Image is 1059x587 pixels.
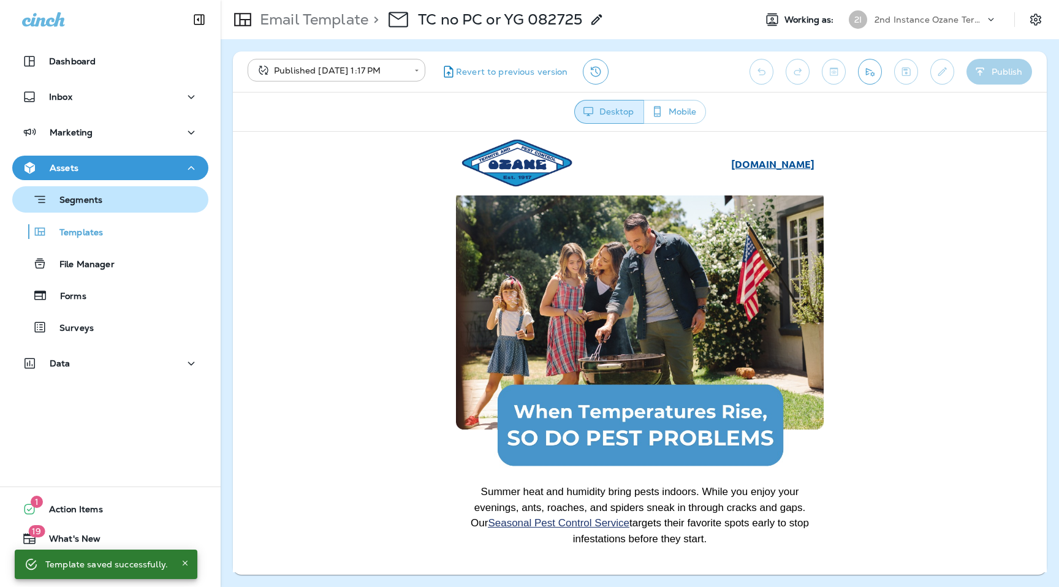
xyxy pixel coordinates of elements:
[12,219,208,244] button: Templates
[12,186,208,213] button: Segments
[849,10,867,29] div: 2I
[48,291,86,303] p: Forms
[50,163,78,173] p: Assets
[47,195,102,207] p: Segments
[238,354,576,413] span: Summer heat and humidity bring pests indoors. While you enjoy your evenings, ants, roaches, and s...
[12,314,208,340] button: Surveys
[47,227,103,239] p: Templates
[49,56,96,66] p: Dashboard
[12,556,208,580] button: Support
[47,323,94,335] p: Surveys
[31,496,43,508] span: 1
[293,438,521,461] span: Why Take Action Now?
[49,92,72,102] p: Inbox
[12,351,208,376] button: Data
[784,15,837,25] span: Working as:
[498,26,582,39] a: [DOMAIN_NAME]
[12,497,208,521] button: 1Action Items
[12,282,208,308] button: Forms
[182,7,216,32] button: Collapse Sidebar
[12,156,208,180] button: Assets
[255,10,368,29] p: Email Template
[47,259,115,271] p: File Manager
[12,85,208,109] button: Inbox
[255,385,397,397] a: Seasonal Pest Control Service
[1025,9,1047,31] button: Settings
[50,358,70,368] p: Data
[12,526,208,551] button: 19What's New
[12,120,208,145] button: Marketing
[50,127,93,137] p: Marketing
[178,556,192,570] button: Close
[37,534,101,548] span: What's New
[223,64,591,336] img: Ozane-July-Header_edited_30e692f5-e574-42c1-b9c4-db2aec0e1424.jpg
[12,251,208,276] button: File Manager
[28,525,45,537] span: 19
[368,10,379,29] p: >
[875,15,985,25] p: 2nd Instance Ozane Termite & Pest Control
[418,10,582,29] p: TC no PC or YG 082725
[45,553,168,575] div: Template saved successfully.
[37,504,103,519] span: Action Items
[223,6,344,58] img: Ozane-logo-with-white-stroke-2.png
[12,49,208,74] button: Dashboard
